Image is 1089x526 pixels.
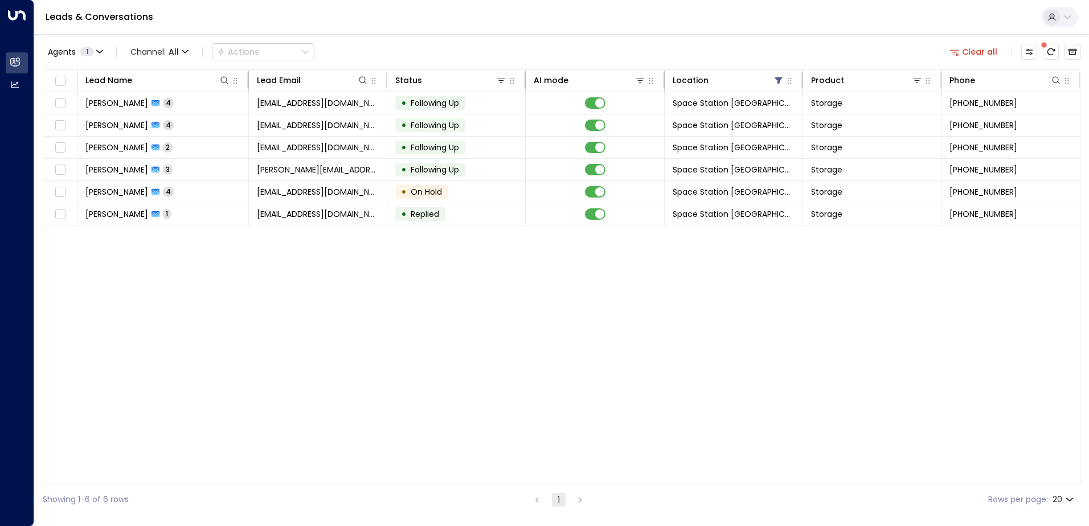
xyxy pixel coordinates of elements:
[257,120,379,131] span: danielcarr01@hotmail.com
[53,207,67,221] span: Toggle select row
[988,494,1048,506] label: Rows per page:
[411,164,459,175] span: Following Up
[48,48,76,56] span: Agents
[85,73,230,87] div: Lead Name
[949,186,1017,198] span: +447500535001
[163,165,173,174] span: 3
[811,164,842,175] span: Storage
[163,120,174,130] span: 4
[1065,44,1080,60] button: Archived Leads
[949,73,1062,87] div: Phone
[811,142,842,153] span: Storage
[395,73,507,87] div: Status
[85,120,148,131] span: Daniel Carr
[949,142,1017,153] span: +447950779075
[1053,491,1076,508] div: 20
[163,209,171,219] span: 1
[1043,44,1059,60] span: There are new threads available. Refresh the grid to view the latest updates.
[949,73,975,87] div: Phone
[673,142,795,153] span: Space Station Solihull
[257,186,379,198] span: hello@karennjohnson.co.uk
[43,494,129,506] div: Showing 1-6 of 6 rows
[85,142,148,153] span: Jordana Gillespie
[1021,44,1037,60] button: Customize
[395,73,422,87] div: Status
[811,97,842,109] span: Storage
[945,44,1002,60] button: Clear all
[163,142,173,152] span: 2
[257,73,301,87] div: Lead Email
[411,186,442,198] span: On Hold
[949,208,1017,220] span: +447791380990
[552,493,566,507] button: page 1
[53,96,67,110] span: Toggle select row
[85,73,132,87] div: Lead Name
[169,47,179,56] span: All
[401,160,407,179] div: •
[411,97,459,109] span: Following Up
[401,138,407,157] div: •
[80,47,94,56] span: 1
[411,208,439,220] span: Replied
[673,120,795,131] span: Space Station Solihull
[257,208,379,220] span: robodar@aol.com
[811,120,842,131] span: Storage
[53,185,67,199] span: Toggle select row
[85,208,148,220] span: David Robertson
[401,182,407,202] div: •
[126,44,193,60] span: Channel:
[949,97,1017,109] span: +447756454342
[673,164,795,175] span: Space Station Solihull
[46,10,153,23] a: Leads & Conversations
[811,73,923,87] div: Product
[257,97,379,109] span: davidpardoe@hotmail.co.uk
[673,73,709,87] div: Location
[212,43,314,60] button: Actions
[163,98,174,108] span: 4
[212,43,314,60] div: Button group with a nested menu
[163,187,174,196] span: 4
[43,44,107,60] button: Agents1
[53,141,67,155] span: Toggle select row
[949,164,1017,175] span: +447725729951
[53,74,67,88] span: Toggle select all
[257,73,369,87] div: Lead Email
[85,186,148,198] span: Karen Johnson
[811,186,842,198] span: Storage
[530,492,588,507] nav: pagination navigation
[401,93,407,113] div: •
[673,97,795,109] span: Space Station Solihull
[949,120,1017,131] span: +447487600418
[673,73,784,87] div: Location
[126,44,193,60] button: Channel:All
[534,73,568,87] div: AI mode
[534,73,645,87] div: AI mode
[411,142,459,153] span: Following Up
[85,97,148,109] span: David Pardoe
[257,164,379,175] span: alex@alexlowe.com
[401,204,407,224] div: •
[53,118,67,133] span: Toggle select row
[673,186,795,198] span: Space Station Solihull
[217,47,259,57] div: Actions
[257,142,379,153] span: info@pureplushproperties.co.uk
[411,120,459,131] span: Following Up
[811,208,842,220] span: Storage
[811,73,844,87] div: Product
[85,164,148,175] span: Alex Lowe
[401,116,407,135] div: •
[53,163,67,177] span: Toggle select row
[673,208,795,220] span: Space Station Solihull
